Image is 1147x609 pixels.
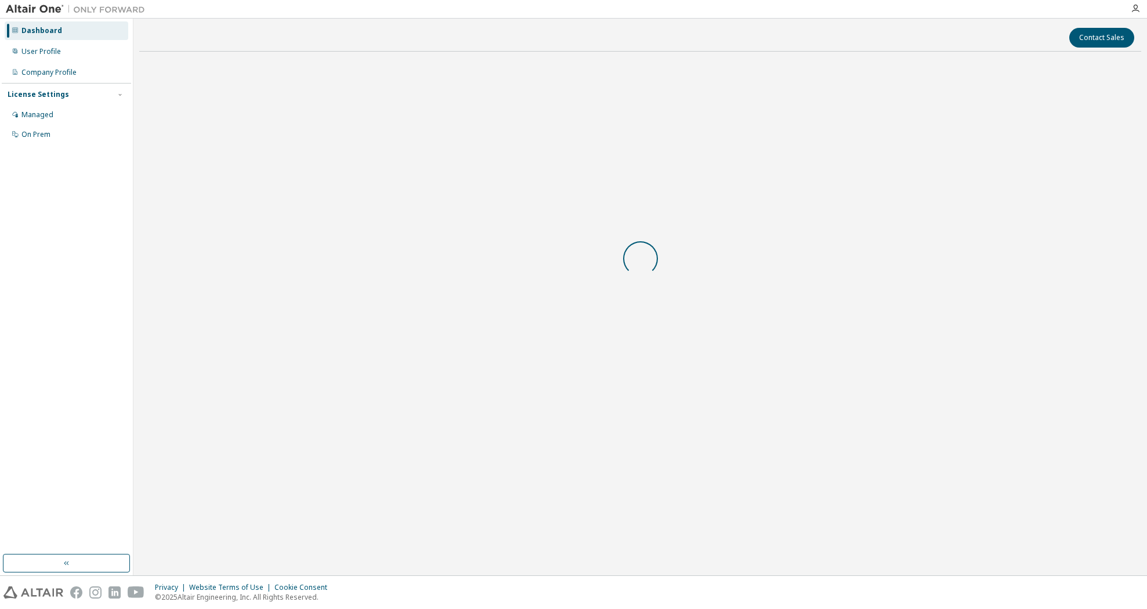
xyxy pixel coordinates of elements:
div: License Settings [8,90,69,99]
div: Managed [21,110,53,119]
img: linkedin.svg [108,586,121,599]
img: facebook.svg [70,586,82,599]
img: Altair One [6,3,151,15]
button: Contact Sales [1069,28,1134,48]
img: youtube.svg [128,586,144,599]
div: Dashboard [21,26,62,35]
div: Privacy [155,583,189,592]
div: Company Profile [21,68,77,77]
img: altair_logo.svg [3,586,63,599]
div: Website Terms of Use [189,583,274,592]
div: User Profile [21,47,61,56]
img: instagram.svg [89,586,102,599]
p: © 2025 Altair Engineering, Inc. All Rights Reserved. [155,592,334,602]
div: Cookie Consent [274,583,334,592]
div: On Prem [21,130,50,139]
